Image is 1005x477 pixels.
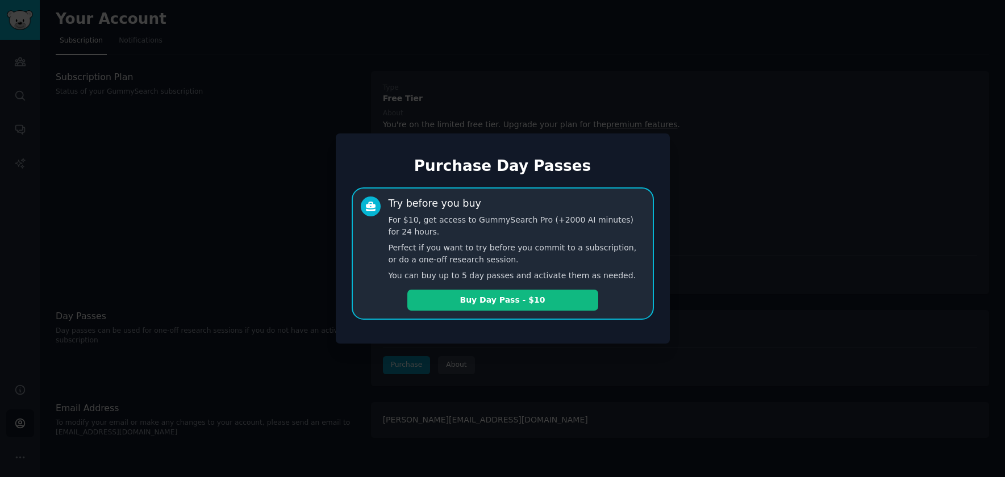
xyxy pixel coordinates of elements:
[407,290,598,311] button: Buy Day Pass - $10
[389,214,645,238] p: For $10, get access to GummySearch Pro (+2000 AI minutes) for 24 hours.
[389,196,481,211] div: Try before you buy
[389,242,645,266] p: Perfect if you want to try before you commit to a subscription, or do a one-off research session.
[352,157,654,175] h1: Purchase Day Passes
[389,270,645,282] p: You can buy up to 5 day passes and activate them as needed.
